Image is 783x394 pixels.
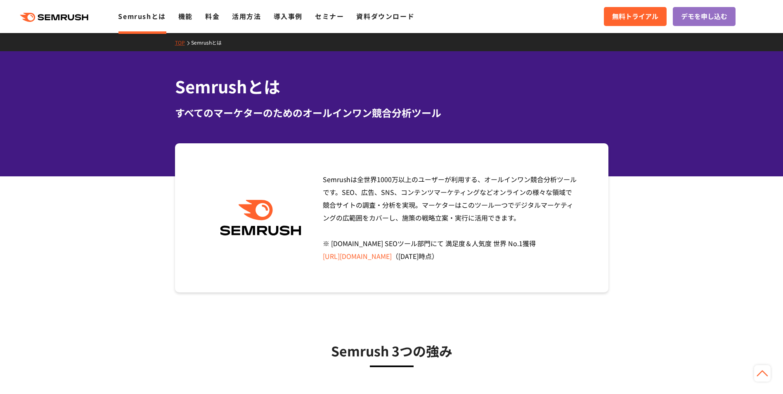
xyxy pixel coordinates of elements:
div: すべてのマーケターのためのオールインワン競合分析ツール [175,105,608,120]
img: Semrush [216,200,305,236]
a: 資料ダウンロード [356,11,414,21]
a: [URL][DOMAIN_NAME] [323,251,392,261]
span: Semrushは全世界1000万以上のユーザーが利用する、オールインワン競合分析ツールです。SEO、広告、SNS、コンテンツマーケティングなどオンラインの様々な領域で競合サイトの調査・分析を実現... [323,174,577,261]
a: セミナー [315,11,344,21]
a: 活用方法 [232,11,261,21]
span: デモを申し込む [681,11,727,22]
a: 導入事例 [274,11,303,21]
h1: Semrushとは [175,74,608,99]
h3: Semrush 3つの強み [196,340,588,361]
a: 料金 [205,11,220,21]
a: Semrushとは [191,39,228,46]
a: 無料トライアル [604,7,667,26]
a: Semrushとは [118,11,166,21]
a: TOP [175,39,191,46]
a: デモを申し込む [673,7,736,26]
span: 無料トライアル [612,11,658,22]
a: 機能 [178,11,193,21]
